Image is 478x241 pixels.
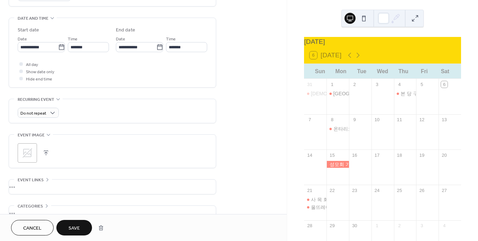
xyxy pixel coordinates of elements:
div: 27 [441,187,447,194]
div: 31 [306,81,313,87]
div: Mon [330,64,351,79]
div: End date [116,27,135,34]
div: 본 당 구역 가정미사 [401,90,443,97]
div: 10 [374,117,380,123]
div: 22 [329,187,335,194]
div: 킹스턴 구역 야외미사 [327,90,349,97]
button: Save [56,220,92,235]
div: 16 [351,152,358,158]
div: 5 [419,81,425,87]
div: 20 [441,152,447,158]
button: Cancel [11,220,54,235]
div: 24 [374,187,380,194]
div: 1 [329,81,335,87]
span: All day [26,61,38,68]
div: ••• [9,206,216,220]
div: 온타리오 한인 사제 회의 [327,125,349,132]
div: ; [18,143,37,163]
span: Date [18,36,27,43]
div: 3 [419,223,425,229]
div: Sun [310,64,330,79]
div: Sat [435,64,456,79]
div: [DEMOGRAPHIC_DATA] [311,90,367,97]
div: 21 [306,187,313,194]
div: ••• [9,180,216,194]
div: [DATE] [304,37,461,47]
div: 8 [329,117,335,123]
div: 25 [396,187,403,194]
div: 12 [419,117,425,123]
div: 2 [351,81,358,87]
div: 14 [306,152,313,158]
div: 18 [396,152,403,158]
span: Time [68,36,77,43]
div: 사목회 [304,90,327,97]
span: Categories [18,203,43,210]
div: 울뜨레아 [311,204,330,211]
div: 26 [419,187,425,194]
div: 6 [441,81,447,87]
div: 성모회 가을 소풍 [327,161,349,168]
div: 온타리오 한인 [DEMOGRAPHIC_DATA] [333,125,421,132]
span: Do not repeat [20,109,46,117]
div: 울뜨레아 [304,204,327,211]
div: 사 목 회 [304,196,327,203]
div: Fri [414,64,434,79]
div: 4 [441,223,447,229]
span: Recurring event [18,96,54,103]
div: 19 [419,152,425,158]
div: Start date [18,27,39,34]
div: 1 [374,223,380,229]
div: 30 [351,223,358,229]
div: 2 [396,223,403,229]
div: 15 [329,152,335,158]
div: 9 [351,117,358,123]
span: Event links [18,176,44,184]
span: Save [68,225,80,232]
div: 사 목 회 [311,196,328,203]
span: Cancel [23,225,42,232]
span: Hide end time [26,76,52,83]
span: Time [166,36,176,43]
div: Tue [351,64,372,79]
div: 23 [351,187,358,194]
span: Event image [18,132,45,139]
div: [GEOGRAPHIC_DATA] 야외미사 [333,90,406,97]
div: 3 [374,81,380,87]
span: Date [116,36,125,43]
span: Date and time [18,15,48,22]
div: 17 [374,152,380,158]
div: 13 [441,117,447,123]
div: Thu [393,64,414,79]
div: 7 [306,117,313,123]
div: 본 당 구역 가정미사 [394,90,416,97]
div: Wed [372,64,393,79]
span: Show date only [26,68,54,76]
div: 4 [396,81,403,87]
div: 11 [396,117,403,123]
div: 29 [329,223,335,229]
div: 28 [306,223,313,229]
